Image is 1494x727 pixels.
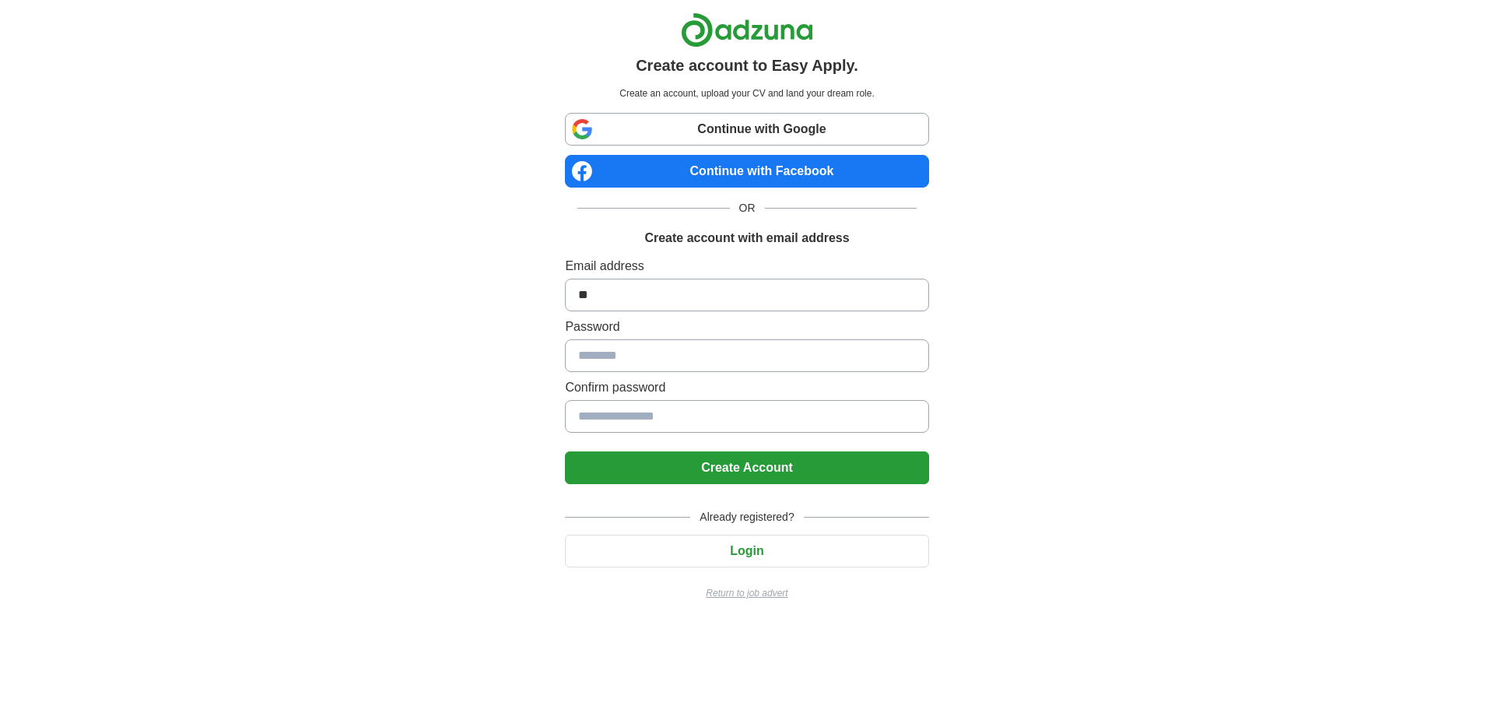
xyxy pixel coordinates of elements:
button: Create Account [565,451,928,484]
a: Login [565,544,928,557]
label: Email address [565,257,928,276]
a: Continue with Facebook [565,155,928,188]
p: Create an account, upload your CV and land your dream role. [568,86,925,100]
h1: Create account to Easy Apply. [636,54,858,77]
a: Return to job advert [565,586,928,600]
h1: Create account with email address [644,229,849,248]
button: Login [565,535,928,567]
span: OR [730,200,765,216]
label: Password [565,318,928,336]
img: Adzuna logo [681,12,813,47]
label: Confirm password [565,378,928,397]
span: Already registered? [690,509,803,525]
a: Continue with Google [565,113,928,146]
